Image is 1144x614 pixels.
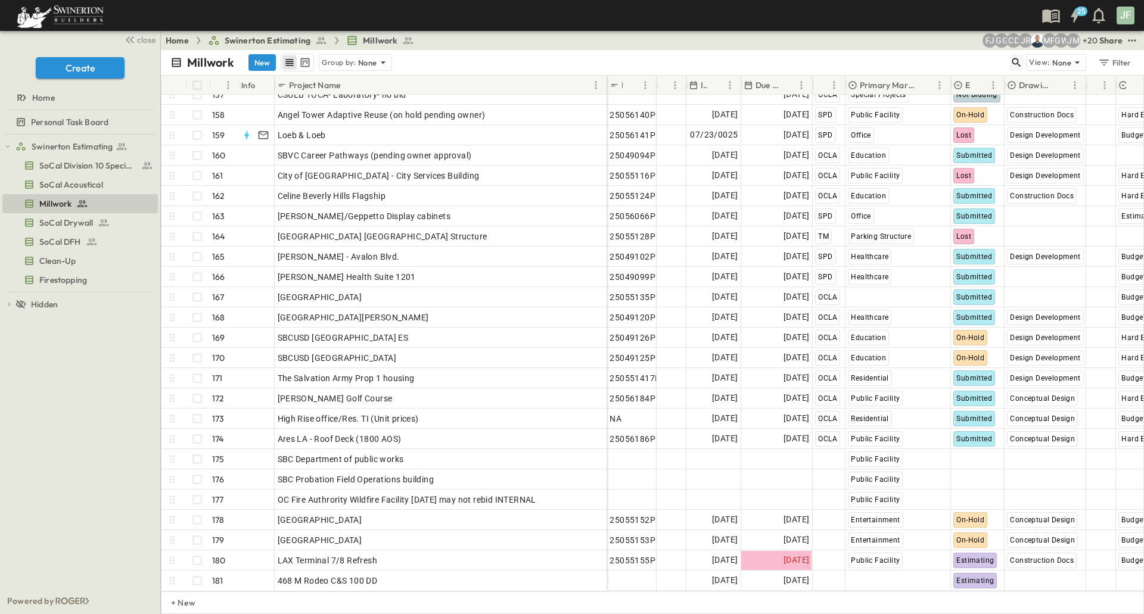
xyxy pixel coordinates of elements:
[212,190,225,202] p: 162
[827,78,841,92] button: Menu
[956,394,992,403] span: Submitted
[2,113,158,132] div: Personal Task Boardtest
[610,129,655,141] span: 25056141P
[932,78,947,92] button: Menu
[212,311,225,323] p: 168
[712,513,738,526] span: [DATE]
[1063,5,1087,26] button: 25
[851,414,888,423] span: Residential
[39,198,71,210] span: Millwork
[610,170,655,182] span: 25055116P
[1006,33,1021,48] div: Christopher Detar (christopher.detar@swinerton.com)
[851,111,900,119] span: Public Facility
[1030,33,1044,48] img: Brandon Norcutt (brandon.norcutt@swinerton.com)
[278,210,451,222] span: [PERSON_NAME]/Geppetto Display cabinets
[818,293,837,301] span: OCLA
[610,352,655,364] span: 25049125P
[2,157,156,174] a: SoCal Division 10 Specialties
[278,271,416,283] span: [PERSON_NAME] Health Suite 1201
[712,189,738,202] span: [DATE]
[818,253,832,261] span: SPD
[278,392,393,404] span: [PERSON_NAME] Golf Course
[212,534,225,546] p: 179
[712,270,738,283] span: [DATE]
[282,55,297,70] button: row view
[343,79,356,92] button: Sort
[212,554,226,566] p: 180
[610,311,655,323] span: 25049120P
[278,311,429,323] span: [GEOGRAPHIC_DATA][PERSON_NAME]
[2,176,156,193] a: SoCal Acoustical
[794,78,809,92] button: Menu
[1019,79,1052,91] p: Drawing Status
[712,209,738,223] span: [DATE]
[2,156,158,175] div: SoCal Division 10 Specialtiestest
[994,33,1009,48] div: Gerrad Gerber (gerrad.gerber@swinerton.com)
[784,88,809,101] span: [DATE]
[851,253,888,261] span: Healthcare
[818,232,829,241] span: TM
[610,109,655,121] span: 25056140P
[784,331,809,344] span: [DATE]
[1098,56,1131,69] div: Filter
[1010,516,1075,524] span: Conceptual Design
[818,334,837,342] span: OCLA
[661,79,674,92] button: Sort
[363,35,397,46] span: Millwork
[1010,354,1080,362] span: Design Development
[1054,33,1068,48] div: GEORGIA WESLEY (georgia.wesley@swinerton.com)
[39,236,81,248] span: SoCal DFH
[241,68,256,102] div: Info
[784,229,809,243] span: [DATE]
[212,271,225,283] p: 166
[851,172,900,180] span: Public Facility
[39,255,76,267] span: Clean-Up
[225,35,310,46] span: Swinerton Estimating
[784,250,809,263] span: [DATE]
[818,374,837,382] span: OCLA
[212,494,224,506] p: 177
[712,432,738,445] span: [DATE]
[712,108,738,121] span: [DATE]
[212,352,225,364] p: 170
[784,371,809,385] span: [DATE]
[956,374,992,382] span: Submitted
[278,129,326,141] span: Loeb & Loeb
[248,54,276,71] button: New
[784,513,809,526] span: [DATE]
[31,116,108,128] span: Personal Task Board
[818,131,832,139] span: SPD
[2,175,158,194] div: SoCal Acousticaltest
[278,352,397,364] span: SBCUSD [GEOGRAPHIC_DATA]
[2,232,158,251] div: SoCal DFHtest
[39,217,93,229] span: SoCal Drywall
[851,232,911,241] span: Parking Structure
[818,435,837,443] span: OCLA
[784,209,809,223] span: [DATE]
[221,78,235,92] button: Menu
[1010,536,1075,544] span: Conceptual Design
[610,392,655,404] span: 25056184P
[1091,79,1104,92] button: Sort
[278,109,486,121] span: Angel Tower Adaptive Reuse (on hold pending owner)
[712,351,738,364] span: [DATE]
[31,298,58,310] span: Hidden
[784,108,809,121] span: [DATE]
[208,35,327,46] a: Swinerton Estimating
[212,413,225,425] p: 173
[209,76,239,95] div: #
[278,433,402,445] span: Ares LA - Roof Deck (1800 AOS)
[1010,253,1080,261] span: Design Development
[2,214,156,231] a: SoCal Drywall
[851,495,900,504] span: Public Facility
[1068,78,1082,92] button: Menu
[712,310,738,324] span: [DATE]
[1115,5,1136,26] button: JF
[818,192,837,200] span: OCLA
[1018,33,1033,48] div: Joshua Russell (joshua.russell@swinerton.com)
[723,78,737,92] button: Menu
[610,514,655,526] span: 25055152P
[851,91,906,99] span: Special Projects
[278,251,400,263] span: [PERSON_NAME] - Avalon Blvd.
[712,229,738,243] span: [DATE]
